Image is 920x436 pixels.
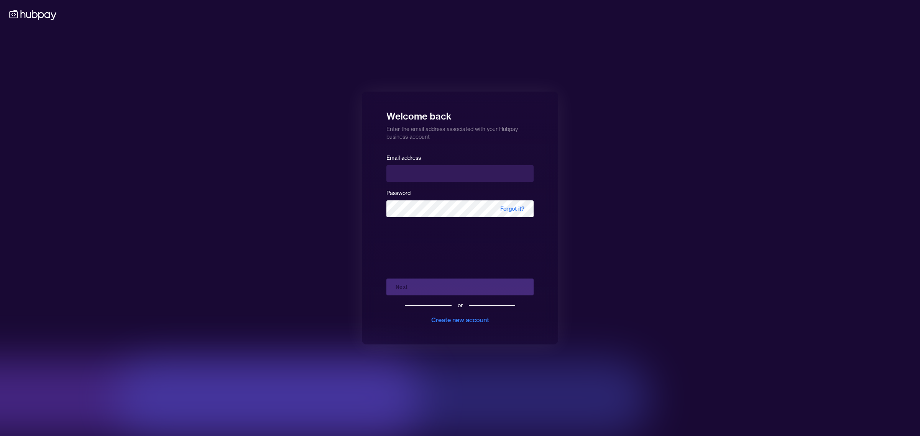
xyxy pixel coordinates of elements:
p: Enter the email address associated with your Hubpay business account [386,122,534,141]
label: Password [386,190,411,197]
h1: Welcome back [386,105,534,122]
div: Create new account [431,315,489,325]
span: Forgot it? [491,200,534,217]
div: or [458,302,463,309]
label: Email address [386,154,421,161]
